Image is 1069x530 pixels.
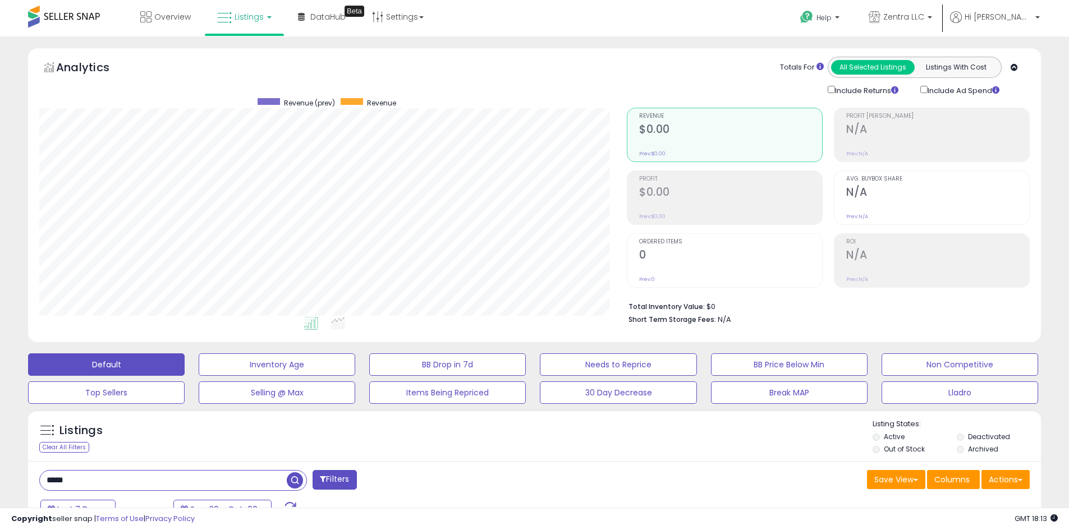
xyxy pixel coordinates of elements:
[199,353,355,376] button: Inventory Age
[873,419,1041,430] p: Listing States:
[883,11,924,22] span: Zentra LLC
[846,186,1029,201] h2: N/A
[846,276,868,283] small: Prev: N/A
[965,11,1032,22] span: Hi [PERSON_NAME]
[367,98,396,108] span: Revenue
[540,381,696,404] button: 30 Day Decrease
[310,11,346,22] span: DataHub
[882,353,1038,376] button: Non Competitive
[145,513,195,524] a: Privacy Policy
[800,10,814,24] i: Get Help
[639,150,666,157] small: Prev: $0.00
[117,505,169,515] span: Compared to:
[313,470,356,490] button: Filters
[28,353,185,376] button: Default
[369,353,526,376] button: BB Drop in 7d
[628,315,716,324] b: Short Term Storage Fees:
[40,500,116,519] button: Last 7 Days
[639,186,822,201] h2: $0.00
[59,423,103,439] h5: Listings
[199,381,355,404] button: Selling @ Max
[628,299,1021,312] li: $0
[711,353,868,376] button: BB Price Below Min
[867,470,925,489] button: Save View
[819,84,912,96] div: Include Returns
[639,176,822,182] span: Profit
[927,470,980,489] button: Columns
[190,504,258,515] span: Sep-30 - Oct-06
[11,513,52,524] strong: Copyright
[791,2,851,36] a: Help
[884,432,905,441] label: Active
[39,442,89,453] div: Clear All Filters
[846,150,868,157] small: Prev: N/A
[882,381,1038,404] button: Lladro
[816,13,832,22] span: Help
[639,213,666,220] small: Prev: $0.00
[884,444,925,454] label: Out of Stock
[540,353,696,376] button: Needs to Reprice
[846,213,868,220] small: Prev: N/A
[831,60,915,75] button: All Selected Listings
[235,11,264,22] span: Listings
[968,444,998,454] label: Archived
[968,432,1010,441] label: Deactivated
[173,500,272,519] button: Sep-30 - Oct-06
[639,113,822,119] span: Revenue
[780,62,824,73] div: Totals For
[912,84,1017,96] div: Include Ad Spend
[1015,513,1058,524] span: 2025-10-14 18:13 GMT
[711,381,868,404] button: Break MAP
[284,98,335,108] span: Revenue (prev)
[846,239,1029,245] span: ROI
[56,59,131,78] h5: Analytics
[950,11,1040,36] a: Hi [PERSON_NAME]
[718,314,731,325] span: N/A
[914,60,998,75] button: Listings With Cost
[154,11,191,22] span: Overview
[11,514,195,524] div: seller snap | |
[345,6,364,17] div: Tooltip anchor
[28,381,185,404] button: Top Sellers
[57,504,102,515] span: Last 7 Days
[639,248,822,264] h2: 0
[981,470,1030,489] button: Actions
[846,176,1029,182] span: Avg. Buybox Share
[639,123,822,138] h2: $0.00
[934,474,970,485] span: Columns
[846,248,1029,264] h2: N/A
[846,113,1029,119] span: Profit [PERSON_NAME]
[96,513,144,524] a: Terms of Use
[639,239,822,245] span: Ordered Items
[639,276,655,283] small: Prev: 0
[369,381,526,404] button: Items Being Repriced
[846,123,1029,138] h2: N/A
[628,302,705,311] b: Total Inventory Value:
